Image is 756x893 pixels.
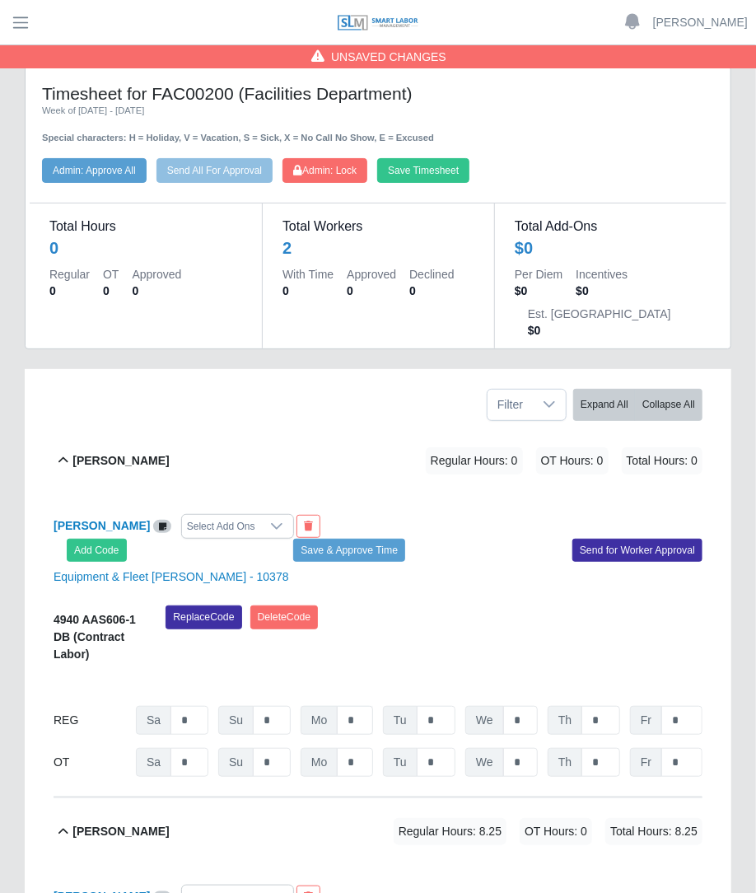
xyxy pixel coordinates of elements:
h4: Timesheet for FAC00200 (Facilities Department) [42,83,714,104]
span: Total Hours: 8.25 [605,818,702,845]
span: Filter [488,390,533,420]
span: Mo [301,706,338,735]
img: SLM Logo [337,14,419,32]
span: Regular Hours: 0 [426,447,523,475]
div: $0 [515,236,707,259]
button: Admin: Lock [282,158,367,183]
dd: 0 [347,283,396,299]
span: Su [218,706,254,735]
span: Unsaved Changes [331,49,446,65]
div: Week of [DATE] - [DATE] [42,104,714,118]
span: Admin: Lock [293,165,357,176]
dd: $0 [528,322,671,339]
span: Sa [136,748,171,777]
span: We [465,748,504,777]
span: Su [218,748,254,777]
dd: 0 [132,283,181,299]
dt: Total Workers [282,217,474,236]
dt: Regular [49,266,90,283]
div: 2 [282,236,474,259]
dt: Est. [GEOGRAPHIC_DATA] [528,306,671,322]
button: ReplaceCode [166,605,241,629]
button: End Worker & Remove from the Timesheet [296,515,320,538]
button: Send for Worker Approval [572,539,702,562]
span: Total Hours: 0 [622,447,702,475]
dt: Incentives [576,266,628,283]
dt: With Time [282,266,334,283]
div: Special characters: H = Holiday, V = Vacation, S = Sick, X = No Call No Show, E = Excused [42,118,714,145]
button: [PERSON_NAME] Regular Hours: 8.25 OT Hours: 0 Total Hours: 8.25 [54,798,702,865]
dt: Declined [409,266,454,283]
div: 0 [49,236,242,259]
dt: Per Diem [515,266,562,283]
span: OT Hours: 0 [520,818,592,845]
span: Tu [383,706,418,735]
dt: Total Hours [49,217,242,236]
a: Equipment & Fleet [PERSON_NAME] - 10378 [54,570,289,583]
b: 4940 AAS606-1 DB (Contract Labor) [54,613,136,661]
button: [PERSON_NAME] Regular Hours: 0 OT Hours: 0 Total Hours: 0 [54,428,702,494]
a: View/Edit Notes [153,519,171,532]
dd: 0 [282,283,334,299]
dd: $0 [576,283,628,299]
button: Collapse All [635,389,702,421]
span: Th [548,748,582,777]
dt: Total Add-Ons [515,217,707,236]
div: bulk actions [573,389,702,421]
button: Save Timesheet [377,158,469,183]
dt: Approved [347,266,396,283]
a: [PERSON_NAME] [653,14,748,31]
button: Save & Approve Time [293,539,405,562]
span: Th [548,706,582,735]
div: Select Add Ons [182,515,260,538]
span: Fr [630,706,662,735]
span: Sa [136,706,171,735]
button: Expand All [573,389,636,421]
span: Mo [301,748,338,777]
button: Admin: Approve All [42,158,147,183]
button: Add Code [67,539,127,562]
dt: Approved [132,266,181,283]
span: We [465,706,504,735]
dd: 0 [49,283,90,299]
span: Fr [630,748,662,777]
dd: $0 [515,283,562,299]
div: REG [54,706,126,735]
dd: 0 [103,283,119,299]
span: Tu [383,748,418,777]
span: Regular Hours: 8.25 [394,818,506,845]
b: [PERSON_NAME] [72,452,169,470]
button: DeleteCode [250,605,319,629]
button: Send All For Approval [156,158,273,183]
dt: OT [103,266,119,283]
b: [PERSON_NAME] [72,823,169,840]
span: OT Hours: 0 [536,447,609,475]
div: OT [54,748,126,777]
a: [PERSON_NAME] [54,519,150,532]
dd: 0 [409,283,454,299]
